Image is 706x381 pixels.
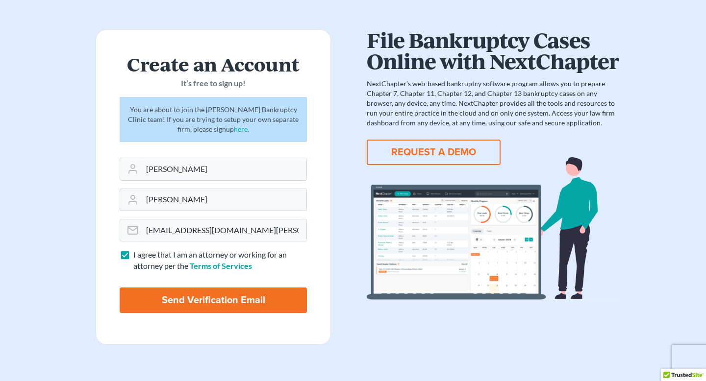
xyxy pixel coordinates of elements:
[190,261,252,270] a: Terms of Services
[142,158,306,180] input: First Name
[120,78,307,89] p: It’s free to sign up!
[142,219,306,241] input: Email Address
[142,189,306,211] input: Last Name
[367,29,619,71] h1: File Bankruptcy Cases Online with NextChapter
[120,53,307,74] h2: Create an Account
[133,250,287,270] span: I agree that I am an attorney or working for an attorney per the
[120,287,307,313] input: Send Verification Email
[367,157,619,300] img: dashboard-867a026336fddd4d87f0941869007d5e2a59e2bc3a7d80a2916e9f42c0117099.svg
[234,125,248,133] a: here
[367,140,501,165] button: REQUEST A DEMO
[367,79,619,128] p: NextChapter’s web-based bankruptcy software program allows you to prepare Chapter 7, Chapter 11, ...
[120,97,307,142] div: You are about to join the [PERSON_NAME] Bankruptcy Clinic team! If you are trying to setup your o...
